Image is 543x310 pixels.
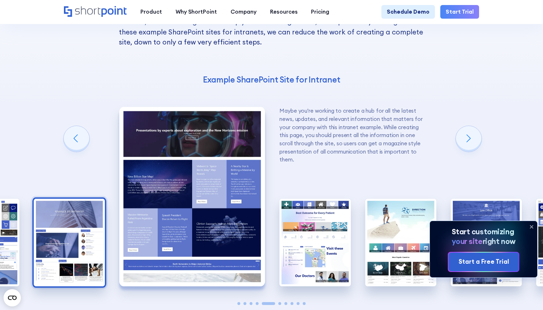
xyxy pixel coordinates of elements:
[278,302,281,305] span: Go to slide 6
[263,5,305,19] a: Resources
[256,302,259,305] span: Go to slide 4
[250,302,252,305] span: Go to slide 3
[270,8,298,16] div: Resources
[451,199,522,286] div: 8 / 10
[279,199,351,286] img: Best Intranet Example Healthcare
[365,199,436,286] div: 7 / 10
[140,8,162,16] div: Product
[459,257,509,267] div: Start a Free Trial
[243,302,246,305] span: Go to slide 2
[119,107,265,286] div: 5 / 10
[451,199,522,286] img: Intranet Page Example Legal
[224,5,263,19] a: Company
[34,199,105,286] img: Best SharePoint Intranet Example Department
[169,5,224,19] a: Why ShortPoint
[176,8,217,16] div: Why ShortPoint
[456,126,482,152] div: Next slide
[381,5,435,19] a: Schedule Demo
[279,107,425,164] p: Maybe you're working to create a hub for all the latest news, updates, and relevant information t...
[297,302,300,305] span: Go to slide 9
[64,126,89,152] div: Previous slide
[311,8,329,16] div: Pricing
[262,302,275,305] span: Go to slide 5
[119,107,265,286] img: Best SharePoint Intranet Example Technology
[304,5,336,19] a: Pricing
[291,302,293,305] span: Go to slide 8
[414,227,543,310] div: Widget chat
[64,6,127,18] a: Home
[279,199,351,286] div: 6 / 10
[34,199,105,286] div: 4 / 10
[119,74,424,85] h4: Example SharePoint Site for Intranet
[440,5,479,19] a: Start Trial
[365,199,436,286] img: Best SharePoint Intranet Travel
[4,289,21,306] button: Open CMP widget
[414,227,543,310] iframe: Chat Widget
[231,8,256,16] div: Company
[449,253,518,272] a: Start a Free Trial
[134,5,169,19] a: Product
[284,302,287,305] span: Go to slide 7
[303,302,306,305] span: Go to slide 10
[237,302,240,305] span: Go to slide 1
